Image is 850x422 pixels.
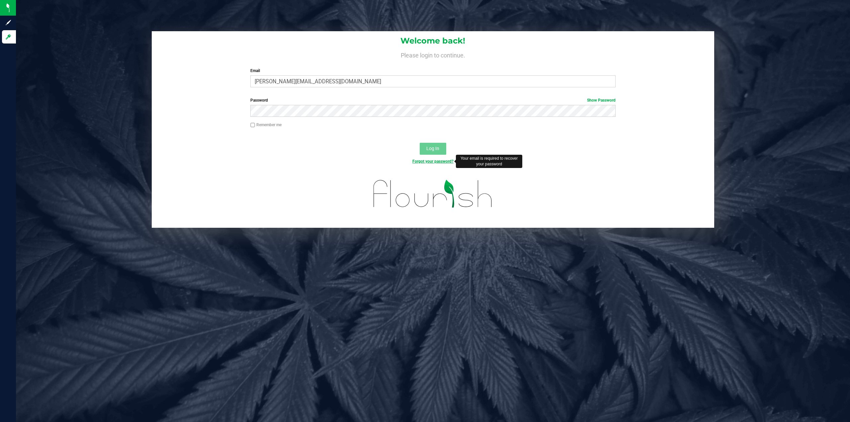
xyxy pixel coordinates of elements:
[5,34,12,40] inline-svg: Log in
[250,98,268,103] span: Password
[152,37,715,45] h1: Welcome back!
[250,68,616,74] label: Email
[420,143,446,155] button: Log In
[426,146,439,151] span: Log In
[5,19,12,26] inline-svg: Sign up
[152,50,715,58] h4: Please login to continue.
[250,123,255,127] input: Remember me
[363,171,503,216] img: flourish_logo.svg
[250,122,282,128] label: Remember me
[412,159,454,164] a: Forgot your password?
[456,155,522,168] div: Your email is required to recover your password
[587,98,616,103] a: Show Password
